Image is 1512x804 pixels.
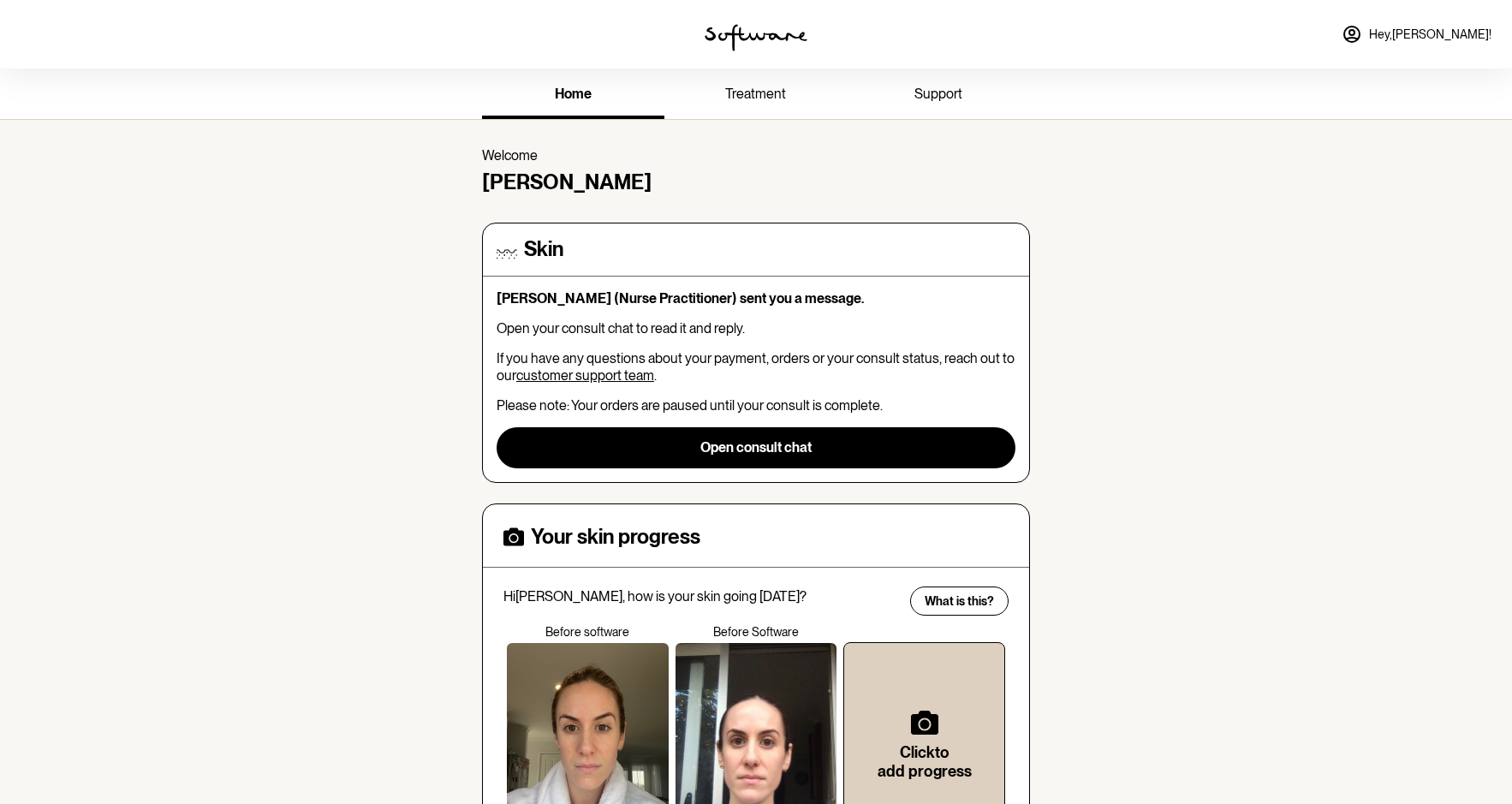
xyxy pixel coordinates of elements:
p: Hi [PERSON_NAME] , how is your skin going [DATE]? [503,588,899,604]
button: Open consult chat [497,427,1015,468]
img: software logo [705,24,807,51]
h4: Skin [524,237,563,262]
button: What is this? [910,587,1009,616]
p: Before Software [672,625,841,640]
span: treatment [725,86,786,102]
span: What is this? [925,594,994,609]
p: Before software [503,625,672,640]
span: support [914,86,962,102]
p: Welcome [482,147,1030,164]
h4: [PERSON_NAME] [482,170,1030,195]
a: Hey,[PERSON_NAME]! [1331,14,1502,55]
p: Open your consult chat to read it and reply. [497,320,1015,336]
a: treatment [664,72,847,119]
a: customer support team [516,367,654,384]
p: If you have any questions about your payment, orders or your consult status, reach out to our . [497,350,1015,383]
span: home [555,86,592,102]
h4: Your skin progress [531,525,700,550]
h6: Click to add progress [872,743,977,780]
p: [PERSON_NAME] (Nurse Practitioner) sent you a message. [497,290,1015,307]
a: support [848,72,1030,119]
a: home [482,72,664,119]
p: Please note: Your orders are paused until your consult is complete. [497,397,1015,414]
span: Hey, [PERSON_NAME] ! [1369,27,1491,42]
